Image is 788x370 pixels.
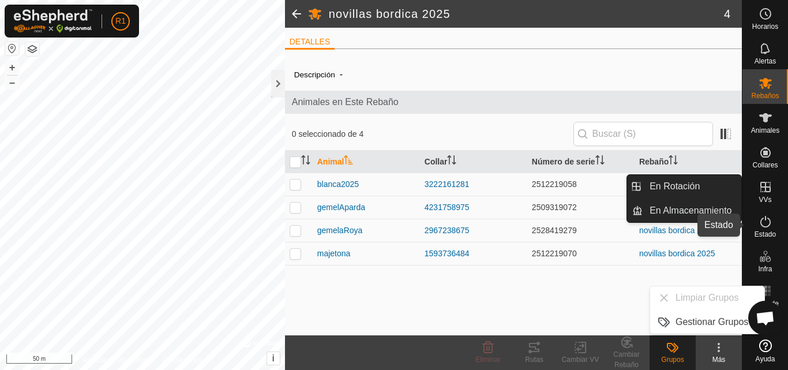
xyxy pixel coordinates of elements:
span: Ayuda [756,356,775,362]
a: Contáctenos [163,355,202,365]
p-sorticon: Activar para ordenar [595,157,605,166]
span: En Almacenamiento [650,204,731,218]
div: 3222161281 [425,178,523,190]
span: gemelaRoya [317,225,363,237]
a: En Almacenamiento [643,199,741,222]
button: + [5,61,19,74]
label: Descripción [294,70,335,79]
p-sorticon: Activar para ordenar [344,157,353,166]
img: Logo Gallagher [14,9,92,33]
div: 2512219058 [532,178,630,190]
li: Gestionar Grupos [650,311,764,334]
div: Chat abierto [748,301,783,335]
span: majetona [317,248,351,260]
button: i [267,352,280,365]
span: 0 seleccionado de 4 [292,128,573,140]
p-sorticon: Activar para ordenar [301,157,310,166]
button: – [5,76,19,89]
span: gemelAparda [317,201,365,214]
div: novillas bordica 2025 [639,248,737,260]
span: VVs [759,196,771,203]
th: Rebaño [635,151,742,173]
p-sorticon: Activar para ordenar [447,157,456,166]
li: En Rotación [627,175,741,198]
th: Animal [313,151,420,173]
span: 4 [724,5,730,23]
div: Grupos [650,354,696,365]
div: 2509319072 [532,201,630,214]
div: Rutas [511,354,557,365]
span: Animales [751,127,779,134]
a: Ayuda [742,335,788,367]
span: Animales en Este Rebaño [292,95,735,109]
div: novillas bordica 2025 [639,225,737,237]
input: Buscar (S) [573,122,713,146]
span: En Rotación [650,180,700,193]
span: blanca2025 [317,178,359,190]
th: Número de serie [527,151,635,173]
div: 2512219070 [532,248,630,260]
div: Cambiar VV [557,354,603,365]
span: Alertas [755,58,776,65]
div: Más [696,354,742,365]
div: Cambiar Rebaño [603,349,650,370]
span: - [335,65,347,84]
span: Collares [752,162,778,169]
div: 2528419279 [532,225,630,237]
p-sorticon: Activar para ordenar [669,157,678,166]
li: DETALLES [285,36,335,50]
span: R1 [115,15,126,27]
span: Eliminar [475,356,500,364]
div: 4231758975 [425,201,523,214]
a: En Rotación [643,175,741,198]
div: 2967238675 [425,225,523,237]
span: Gestionar Grupos [676,315,748,329]
div: 1593736484 [425,248,523,260]
button: Restablecer Mapa [5,42,19,55]
span: i [272,353,275,363]
li: En Almacenamiento [627,199,741,222]
span: Rebaños [751,92,779,99]
th: Collar [420,151,527,173]
span: Infra [758,266,772,272]
button: Capas del Mapa [25,42,39,56]
h2: novillas bordica 2025 [329,7,724,21]
span: Horarios [752,23,778,30]
span: Estado [755,231,776,238]
span: Mapa de Calor [745,300,785,314]
a: Política de Privacidad [82,355,149,365]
